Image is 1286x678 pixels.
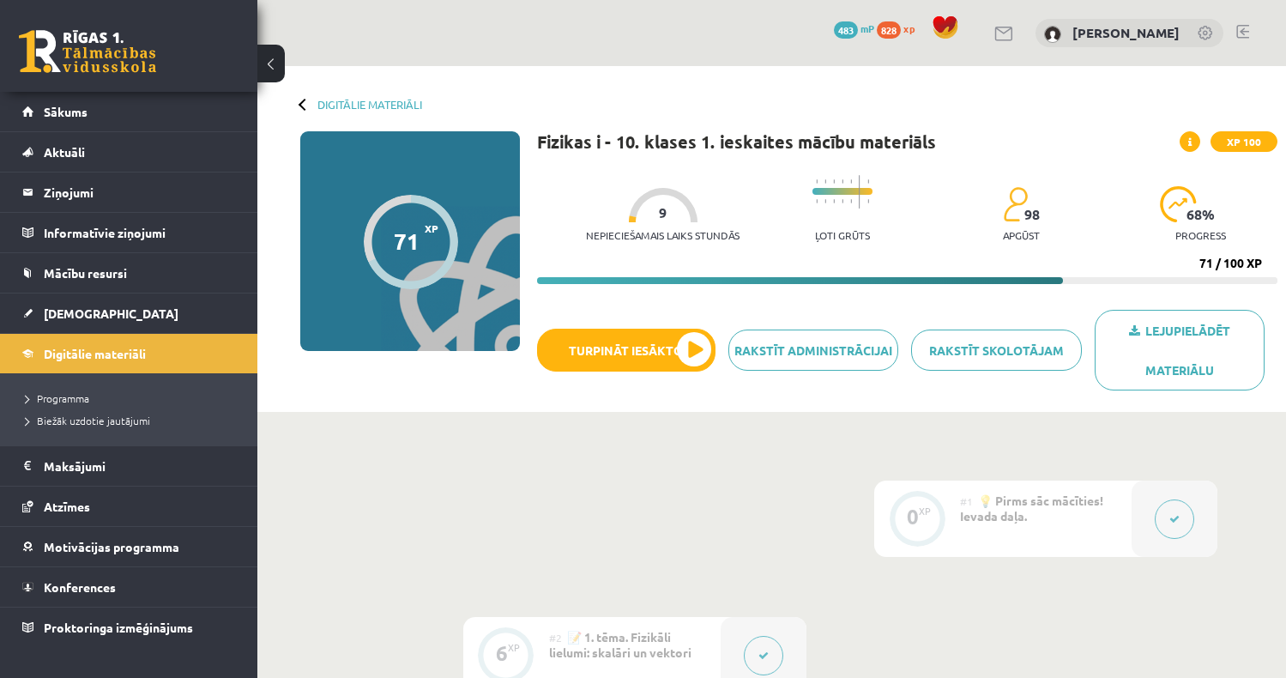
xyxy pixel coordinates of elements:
div: 0 [907,509,919,524]
span: #1 [960,494,973,508]
a: Rīgas 1. Tālmācības vidusskola [19,30,156,73]
img: icon-long-line-d9ea69661e0d244f92f715978eff75569469978d946b2353a9bb055b3ed8787d.svg [859,175,860,209]
span: 98 [1024,207,1040,222]
a: Sākums [22,92,236,131]
span: Motivācijas programma [44,539,179,554]
span: XP [425,222,438,234]
span: Konferences [44,579,116,595]
span: 📝 1. tēma. Fizikāli lielumi: skalāri un vektori [549,629,691,660]
span: 💡 Pirms sāc mācīties! Ievada daļa. [960,493,1103,524]
img: icon-short-line-57e1e144782c952c97e751825c79c345078a6d821885a25fce030b3d8c18986b.svg [850,179,852,184]
span: Biežāk uzdotie jautājumi [26,414,150,427]
img: icon-short-line-57e1e144782c952c97e751825c79c345078a6d821885a25fce030b3d8c18986b.svg [867,179,869,184]
a: Ziņojumi [22,173,236,212]
a: Mācību resursi [22,253,236,293]
a: Motivācijas programma [22,527,236,566]
a: 483 mP [834,21,874,35]
span: xp [903,21,915,35]
span: 68 % [1186,207,1216,222]
a: Lejupielādēt materiālu [1095,310,1265,390]
button: Turpināt iesākto [537,329,715,372]
img: icon-short-line-57e1e144782c952c97e751825c79c345078a6d821885a25fce030b3d8c18986b.svg [833,179,835,184]
a: Konferences [22,567,236,607]
img: icon-short-line-57e1e144782c952c97e751825c79c345078a6d821885a25fce030b3d8c18986b.svg [816,199,818,203]
img: students-c634bb4e5e11cddfef0936a35e636f08e4e9abd3cc4e673bd6f9a4125e45ecb1.svg [1003,186,1028,222]
p: progress [1175,229,1226,241]
p: apgūst [1003,229,1040,241]
span: #2 [549,631,562,645]
img: icon-short-line-57e1e144782c952c97e751825c79c345078a6d821885a25fce030b3d8c18986b.svg [824,179,826,184]
span: 828 [877,21,901,39]
a: Biežāk uzdotie jautājumi [26,413,240,428]
div: XP [919,506,931,516]
a: Programma [26,390,240,406]
img: icon-short-line-57e1e144782c952c97e751825c79c345078a6d821885a25fce030b3d8c18986b.svg [816,179,818,184]
p: Ļoti grūts [815,229,870,241]
a: Proktoringa izmēģinājums [22,608,236,647]
span: XP 100 [1211,131,1277,152]
img: icon-short-line-57e1e144782c952c97e751825c79c345078a6d821885a25fce030b3d8c18986b.svg [842,179,843,184]
legend: Ziņojumi [44,173,236,212]
span: 9 [659,205,667,221]
span: 483 [834,21,858,39]
span: Sākums [44,104,88,119]
span: Digitālie materiāli [44,346,146,361]
a: Rakstīt administrācijai [728,330,898,371]
span: Atzīmes [44,499,90,514]
a: [PERSON_NAME] [1072,24,1180,41]
a: 828 xp [877,21,923,35]
span: Programma [26,391,89,405]
a: Digitālie materiāli [22,334,236,373]
a: Digitālie materiāli [317,98,422,111]
a: [DEMOGRAPHIC_DATA] [22,294,236,333]
span: mP [860,21,874,35]
a: Atzīmes [22,487,236,526]
p: Nepieciešamais laiks stundās [586,229,740,241]
span: Mācību resursi [44,265,127,281]
a: Maksājumi [22,446,236,486]
legend: Informatīvie ziņojumi [44,213,236,252]
a: Informatīvie ziņojumi [22,213,236,252]
div: XP [508,643,520,652]
img: icon-progress-161ccf0a02000e728c5f80fcf4c31c7af3da0e1684b2b1d7c360e028c24a22f1.svg [1160,186,1197,222]
div: 6 [496,645,508,661]
span: Aktuāli [44,144,85,160]
span: [DEMOGRAPHIC_DATA] [44,306,178,321]
a: Rakstīt skolotājam [911,330,1081,371]
img: icon-short-line-57e1e144782c952c97e751825c79c345078a6d821885a25fce030b3d8c18986b.svg [867,199,869,203]
legend: Maksājumi [44,446,236,486]
img: icon-short-line-57e1e144782c952c97e751825c79c345078a6d821885a25fce030b3d8c18986b.svg [824,199,826,203]
img: icon-short-line-57e1e144782c952c97e751825c79c345078a6d821885a25fce030b3d8c18986b.svg [842,199,843,203]
h1: Fizikas i - 10. klases 1. ieskaites mācību materiāls [537,131,936,152]
img: Sigita Firleja [1044,26,1061,43]
span: Proktoringa izmēģinājums [44,620,193,635]
a: Aktuāli [22,132,236,172]
img: icon-short-line-57e1e144782c952c97e751825c79c345078a6d821885a25fce030b3d8c18986b.svg [850,199,852,203]
div: 71 [394,228,420,254]
img: icon-short-line-57e1e144782c952c97e751825c79c345078a6d821885a25fce030b3d8c18986b.svg [833,199,835,203]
